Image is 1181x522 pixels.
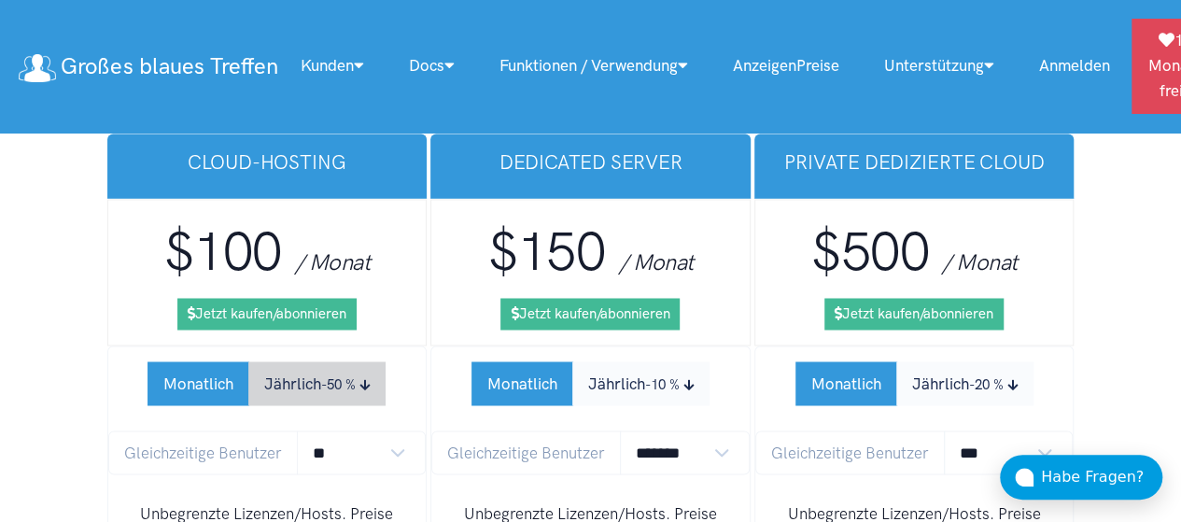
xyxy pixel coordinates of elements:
a: Kunden [277,46,386,86]
h3: Private dedizierte Cloud [769,148,1060,176]
button: Jährlich-20 % [896,361,1033,405]
button: Monatlich [795,361,897,405]
button: Jährlich-50 % [248,361,386,405]
a: Jetzt kaufen/abonnieren [824,298,1004,330]
div: Subscription Period [148,361,386,405]
span: Gleichzeitige Benutzer [431,430,621,474]
h3: Cloud-Hosting [122,148,413,176]
small: -20 % [969,375,1004,392]
span: $150 [487,219,605,284]
a: Docs [386,46,476,86]
a: Großes blaues Treffen [19,46,277,86]
span: $100 [164,219,282,284]
a: AnzeigenPreise [710,46,861,86]
div: Habe Fragen? [1041,465,1162,489]
a: Jetzt kaufen/abonnieren [177,298,357,330]
a: Funktionen / Verwendung [476,46,710,86]
span: Gleichzeitige Benutzer [755,430,945,474]
span: / Monat [942,248,1017,275]
img: Logo [19,54,56,82]
h3: Dedicated Server [445,148,736,176]
span: Gleichzeitige Benutzer [108,430,298,474]
button: Monatlich [471,361,573,405]
span: / Monat [295,248,370,275]
div: Subscription Period [795,361,1033,405]
a: Unterstützung [861,46,1016,86]
div: Subscription Period [471,361,710,405]
button: Jährlich-10 % [572,361,710,405]
button: Habe Fragen? [1000,455,1162,500]
small: -10 % [645,375,680,392]
button: Monatlich [148,361,249,405]
span: / Monat [619,248,694,275]
span: $500 [811,219,929,284]
a: Jetzt kaufen/abonnieren [500,298,680,330]
a: Anmelden [1016,46,1132,86]
small: -50 % [321,375,356,392]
